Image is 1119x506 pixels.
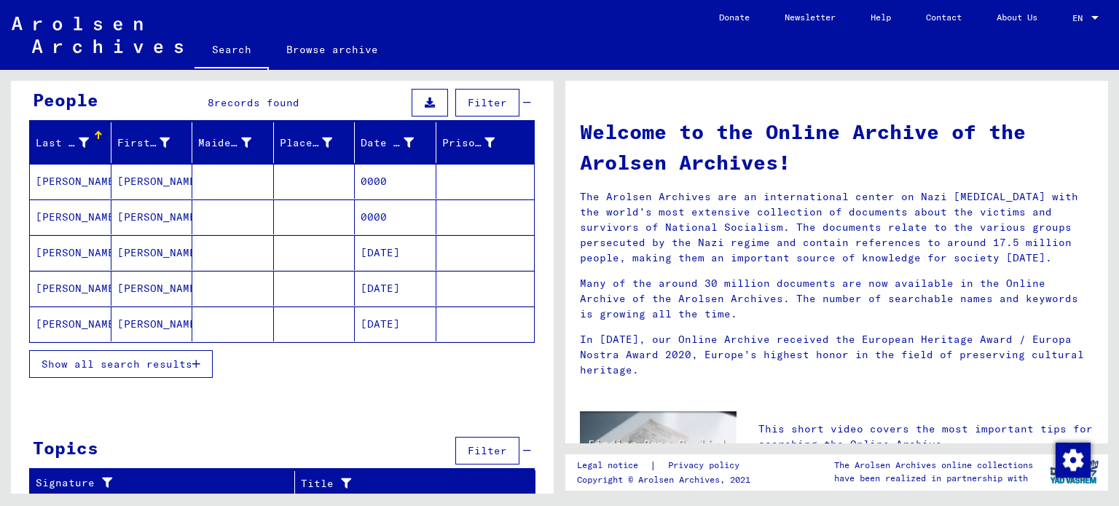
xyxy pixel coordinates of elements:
[274,122,356,163] mat-header-cell: Place of Birth
[36,131,111,154] div: Last Name
[577,458,650,473] a: Legal notice
[208,96,214,109] span: 8
[33,435,98,461] div: Topics
[656,458,757,473] a: Privacy policy
[111,235,193,270] mat-cell: [PERSON_NAME]
[468,96,507,109] span: Filter
[442,131,517,154] div: Prisoner #
[214,96,299,109] span: records found
[355,235,436,270] mat-cell: [DATE]
[834,472,1033,485] p: have been realized in partnership with
[111,307,193,341] mat-cell: [PERSON_NAME]
[455,437,519,465] button: Filter
[355,122,436,163] mat-header-cell: Date of Birth
[436,122,535,163] mat-header-cell: Prisoner #
[29,350,213,378] button: Show all search results
[1047,454,1102,490] img: yv_logo.png
[834,459,1033,472] p: The Arolsen Archives online collections
[111,164,193,199] mat-cell: [PERSON_NAME]
[468,444,507,457] span: Filter
[30,164,111,199] mat-cell: [PERSON_NAME]
[30,235,111,270] mat-cell: [PERSON_NAME]
[198,135,251,151] div: Maiden Name
[580,332,1094,378] p: In [DATE], our Online Archive received the European Heritage Award / Europa Nostra Award 2020, Eu...
[355,307,436,341] mat-cell: [DATE]
[580,276,1094,322] p: Many of the around 30 million documents are now available in the Online Archive of the Arolsen Ar...
[280,131,355,154] div: Place of Birth
[30,307,111,341] mat-cell: [PERSON_NAME]
[195,32,269,70] a: Search
[42,357,192,371] span: Show all search results
[758,422,1094,452] p: This short video covers the most important tips for searching the Online Archive.
[36,472,294,495] div: Signature
[577,473,757,486] p: Copyright © Arolsen Archives, 2021
[1056,443,1091,478] img: Change consent
[580,411,737,497] img: video.jpg
[280,135,333,151] div: Place of Birth
[580,189,1094,266] p: The Arolsen Archives are an international center on Nazi [MEDICAL_DATA] with the world’s most ext...
[361,135,414,151] div: Date of Birth
[301,476,499,491] div: Title
[111,122,193,163] mat-header-cell: First Name
[580,116,1094,178] h1: Welcome to the Online Archive of the Arolsen Archives!
[355,271,436,306] mat-cell: [DATE]
[192,122,274,163] mat-header-cell: Maiden Name
[36,475,276,491] div: Signature
[361,131,436,154] div: Date of Birth
[1072,13,1088,23] span: EN
[30,199,111,234] mat-cell: [PERSON_NAME]
[301,472,517,495] div: Title
[269,32,396,67] a: Browse archive
[577,458,757,473] div: |
[36,135,89,151] div: Last Name
[442,135,495,151] div: Prisoner #
[111,271,193,306] mat-cell: [PERSON_NAME]
[30,122,111,163] mat-header-cell: Last Name
[355,164,436,199] mat-cell: 0000
[117,131,192,154] div: First Name
[30,271,111,306] mat-cell: [PERSON_NAME]
[12,17,183,53] img: Arolsen_neg.svg
[198,131,273,154] div: Maiden Name
[355,199,436,234] mat-cell: 0000
[455,89,519,116] button: Filter
[117,135,170,151] div: First Name
[111,199,193,234] mat-cell: [PERSON_NAME]
[33,87,98,113] div: People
